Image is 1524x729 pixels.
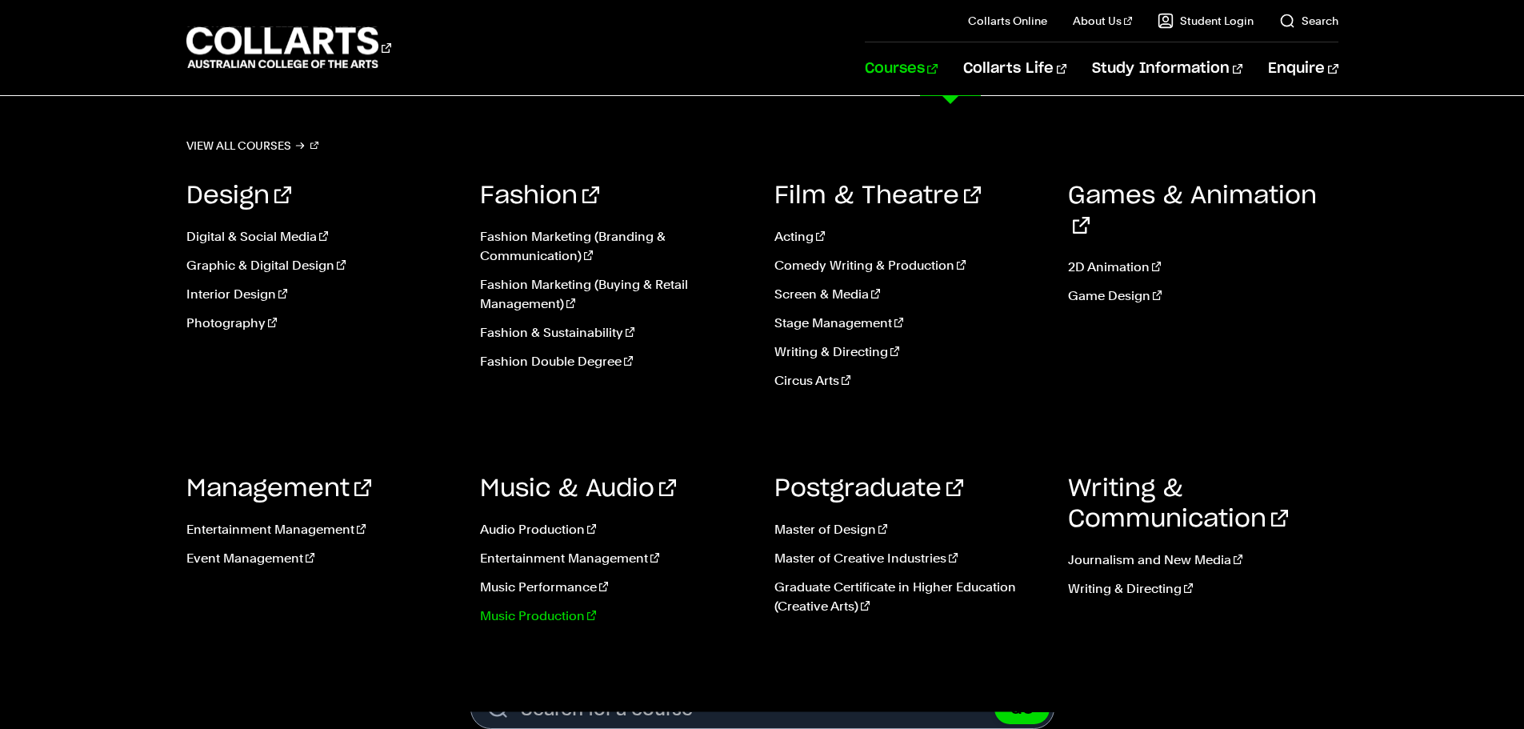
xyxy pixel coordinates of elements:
[963,42,1066,95] a: Collarts Life
[774,256,1045,275] a: Comedy Writing & Production
[480,184,599,208] a: Fashion
[186,134,319,157] a: View all courses
[774,578,1045,616] a: Graduate Certificate in Higher Education (Creative Arts)
[774,520,1045,539] a: Master of Design
[186,256,457,275] a: Graphic & Digital Design
[480,352,750,371] a: Fashion Double Degree
[1279,13,1338,29] a: Search
[774,549,1045,568] a: Master of Creative Industries
[480,549,750,568] a: Entertainment Management
[774,184,981,208] a: Film & Theatre
[186,184,291,208] a: Design
[480,578,750,597] a: Music Performance
[186,285,457,304] a: Interior Design
[774,285,1045,304] a: Screen & Media
[480,607,750,626] a: Music Production
[1092,42,1242,95] a: Study Information
[774,371,1045,391] a: Circus Arts
[186,25,391,70] div: Go to homepage
[774,227,1045,246] a: Acting
[1068,579,1338,599] a: Writing & Directing
[186,549,457,568] a: Event Management
[1068,184,1317,238] a: Games & Animation
[480,520,750,539] a: Audio Production
[186,520,457,539] a: Entertainment Management
[186,227,457,246] a: Digital & Social Media
[1268,42,1338,95] a: Enquire
[480,323,750,342] a: Fashion & Sustainability
[480,227,750,266] a: Fashion Marketing (Branding & Communication)
[1068,551,1338,570] a: Journalism and New Media
[1073,13,1132,29] a: About Us
[1158,13,1254,29] a: Student Login
[186,314,457,333] a: Photography
[1068,286,1338,306] a: Game Design
[1068,477,1288,531] a: Writing & Communication
[1068,258,1338,277] a: 2D Animation
[774,342,1045,362] a: Writing & Directing
[480,477,676,501] a: Music & Audio
[774,477,963,501] a: Postgraduate
[774,314,1045,333] a: Stage Management
[186,477,371,501] a: Management
[865,42,938,95] a: Courses
[968,13,1047,29] a: Collarts Online
[480,275,750,314] a: Fashion Marketing (Buying & Retail Management)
